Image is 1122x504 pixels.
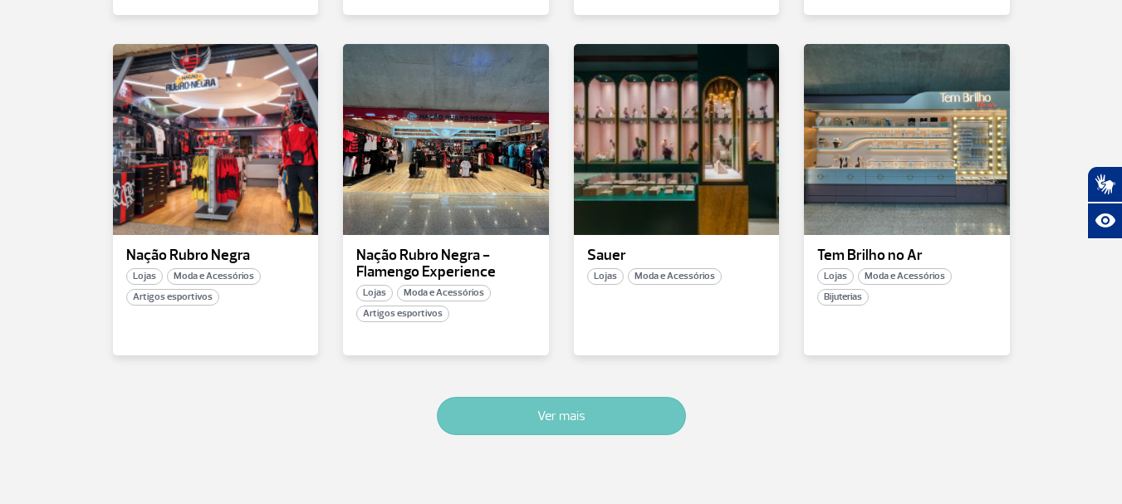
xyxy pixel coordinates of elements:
span: Artigos esportivos [356,306,449,322]
p: Tem Brilho no Ar [817,247,997,264]
span: Moda e Acessórios [628,268,722,285]
span: Bijuterias [817,289,869,306]
span: Moda e Acessórios [397,285,491,301]
p: Nação Rubro Negra [126,247,306,264]
p: Sauer [587,247,767,264]
span: Moda e Acessórios [858,268,952,285]
span: Lojas [817,268,854,285]
div: Plugin de acessibilidade da Hand Talk. [1087,166,1122,239]
button: Ver mais [437,397,686,435]
span: Lojas [126,268,163,285]
span: Lojas [356,285,393,301]
button: Abrir tradutor de língua de sinais. [1087,166,1122,203]
p: Nação Rubro Negra - Flamengo Experience [356,247,536,281]
span: Lojas [587,268,624,285]
span: Moda e Acessórios [167,268,261,285]
button: Abrir recursos assistivos. [1087,203,1122,239]
span: Artigos esportivos [126,289,219,306]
